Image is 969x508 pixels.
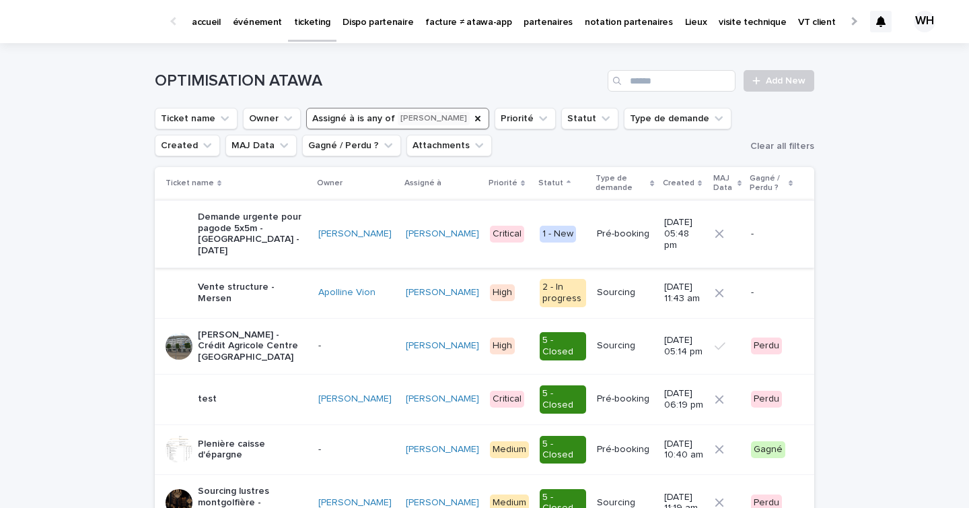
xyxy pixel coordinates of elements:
div: Medium [490,441,529,458]
p: [DATE] 05:48 pm [664,217,705,251]
div: 5 - Closed [540,436,587,464]
button: Assigné à [306,108,489,129]
tr: [PERSON_NAME] - Crédit Agricole Centre [GEOGRAPHIC_DATA]-[PERSON_NAME] High5 - ClosedSourcing[DAT... [155,318,814,374]
p: [PERSON_NAME] - Crédit Agricole Centre [GEOGRAPHIC_DATA] [198,329,308,363]
div: High [490,338,515,354]
span: Clear all filters [750,141,814,151]
h1: OPTIMISATION ATAWA [155,71,602,91]
p: Assigné à [404,176,441,191]
button: Created [155,135,220,156]
p: Pré-booking [597,444,653,455]
img: Ls34BcGeRexTGTNfXpUC [27,8,157,35]
div: 1 - New [540,226,576,243]
p: Gagné / Perdu ? [750,171,785,196]
p: Type de demande [596,171,647,196]
tr: test[PERSON_NAME] [PERSON_NAME] Critical5 - ClosedPré-booking[DATE] 06:19 pmPerdu [155,374,814,424]
a: Add New [744,70,814,92]
p: Sourcing [597,340,653,352]
button: Attachments [406,135,492,156]
button: Gagné / Perdu ? [302,135,401,156]
span: Add New [766,76,805,86]
p: [DATE] 06:19 pm [664,388,705,411]
tr: Plenière caisse d'épargne-[PERSON_NAME] Medium5 - ClosedPré-booking[DATE] 10:40 amGagné [155,424,814,475]
a: [PERSON_NAME] [406,340,479,352]
a: [PERSON_NAME] [406,444,479,455]
div: Perdu [751,338,782,354]
a: [PERSON_NAME] [318,393,392,405]
div: Critical [490,391,524,408]
p: Pré-booking [597,393,653,405]
a: [PERSON_NAME] [318,228,392,240]
p: Demande urgente pour pagode 5x5m - [GEOGRAPHIC_DATA] - [DATE] [198,212,308,257]
div: Critical [490,226,524,243]
p: [DATE] 10:40 am [664,439,705,462]
p: - [318,444,394,455]
a: [PERSON_NAME] [406,228,479,240]
input: Search [608,70,735,92]
button: Priorité [495,108,556,129]
p: - [318,340,394,352]
p: Statut [538,176,563,191]
div: Gagné [751,441,785,458]
a: Apolline Vion [318,287,375,298]
p: [DATE] 05:14 pm [664,335,705,358]
p: Vente structure - Mersen [198,282,308,305]
button: Statut [561,108,618,129]
p: [DATE] 11:43 am [664,282,705,305]
p: - [751,287,793,298]
button: Owner [243,108,301,129]
a: [PERSON_NAME] [406,393,479,405]
p: test [198,393,217,405]
div: High [490,284,515,301]
tr: Vente structure - MersenApolline Vion [PERSON_NAME] High2 - In progressSourcing[DATE] 11:43 am- [155,267,814,318]
tr: Demande urgente pour pagode 5x5m - [GEOGRAPHIC_DATA] - [DATE][PERSON_NAME] [PERSON_NAME] Critical... [155,200,814,267]
div: 2 - In progress [540,279,587,307]
div: Perdu [751,391,782,408]
p: Sourcing [597,287,653,298]
button: Clear all filters [745,136,814,156]
p: Pré-booking [597,228,653,240]
div: 5 - Closed [540,332,587,360]
p: Owner [317,176,343,191]
p: Ticket name [166,176,214,191]
div: 5 - Closed [540,385,587,414]
p: - [751,228,793,240]
button: MAJ Data [225,135,297,156]
p: Created [663,176,694,191]
a: [PERSON_NAME] [406,287,479,298]
p: MAJ Data [713,171,734,196]
button: Type de demande [624,108,731,129]
p: Plenière caisse d'épargne [198,439,308,462]
p: Priorité [489,176,517,191]
button: Ticket name [155,108,238,129]
div: WH [914,11,935,32]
